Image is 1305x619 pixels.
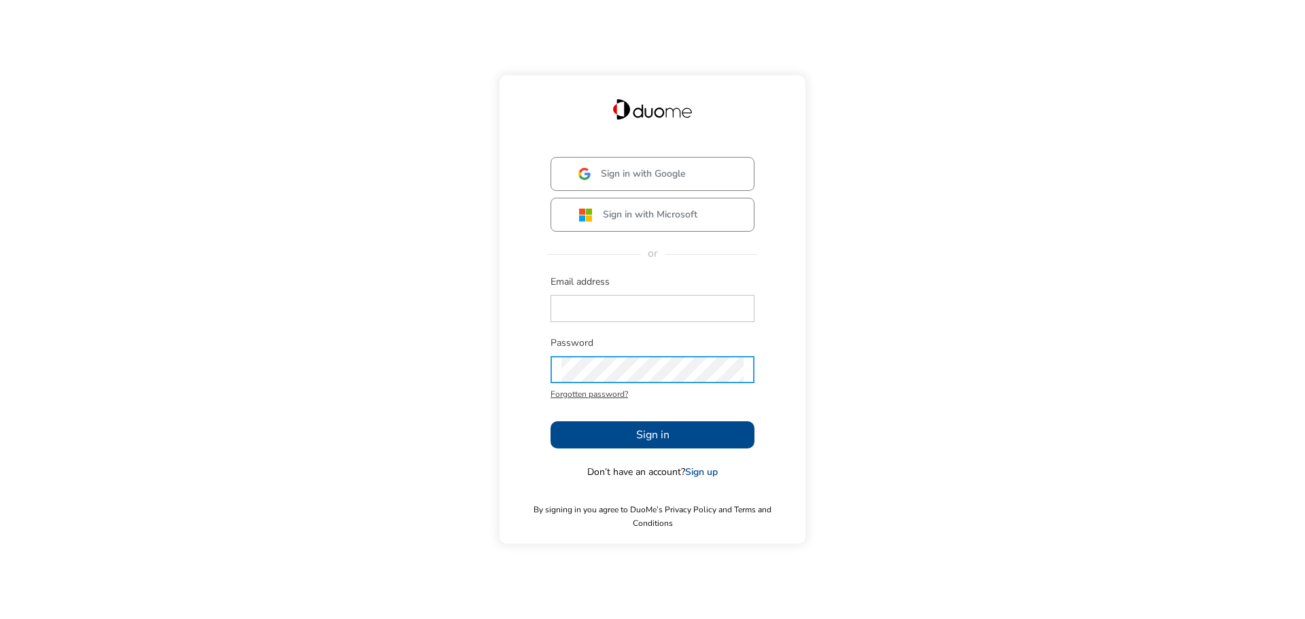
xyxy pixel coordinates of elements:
[613,99,692,120] img: Duome
[551,275,754,289] span: Email address
[587,465,718,479] span: Don’t have an account?
[551,387,754,401] span: Forgotten password?
[551,198,754,232] button: Sign in with Microsoft
[578,168,591,180] img: google.svg
[578,207,593,222] img: ms.svg
[641,246,665,261] span: or
[636,427,669,443] span: Sign in
[603,208,697,222] span: Sign in with Microsoft
[551,157,754,191] button: Sign in with Google
[551,336,754,350] span: Password
[513,503,792,530] span: By signing in you agree to DuoMe’s Privacy Policy and Terms and Conditions
[685,465,718,478] a: Sign up
[601,167,686,181] span: Sign in with Google
[551,421,754,448] button: Sign in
